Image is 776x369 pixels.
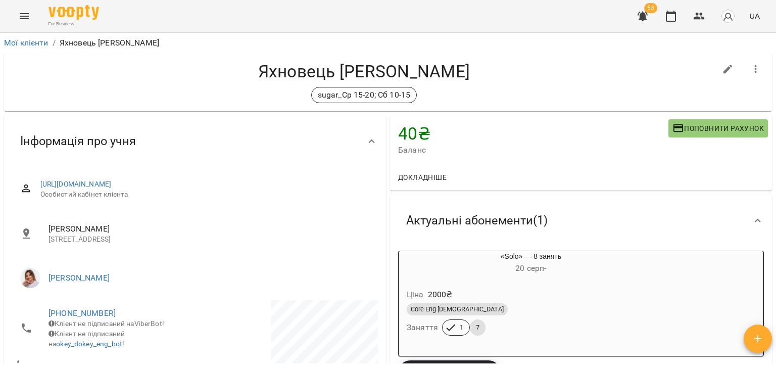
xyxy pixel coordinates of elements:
[515,263,546,273] span: 20 серп -
[48,319,164,328] span: Клієнт не підписаний на ViberBot!
[721,9,735,23] img: avatar_s.png
[394,168,451,187] button: Докладніше
[48,330,125,348] span: Клієнт не підписаний на !
[311,87,417,103] div: sugar_Ср 15-20; Сб 10-15
[48,223,370,235] span: [PERSON_NAME]
[53,37,56,49] li: /
[318,89,411,101] p: sugar_Ср 15-20; Сб 10-15
[428,289,453,301] p: 2000 ₴
[406,213,548,228] span: Актуальні абонементи ( 1 )
[407,320,438,335] h6: Заняття
[40,190,370,200] span: Особистий кабінет клієнта
[407,305,508,314] span: Core Eng [DEMOGRAPHIC_DATA]
[12,61,716,82] h4: Яхновець [PERSON_NAME]
[407,288,424,302] h6: Ціна
[668,119,768,137] button: Поповнити рахунок
[48,5,99,20] img: Voopty Logo
[20,268,40,288] img: Мартинець Оксана Геннадіївна
[40,180,112,188] a: [URL][DOMAIN_NAME]
[48,308,116,318] a: [PHONE_NUMBER]
[399,251,663,348] button: «Solo» — 8 занять20 серп- Ціна2000₴Core Eng [DEMOGRAPHIC_DATA]Заняття17
[20,133,136,149] span: Інформація про учня
[56,340,122,348] a: okey_dokey_eng_bot
[48,21,99,27] span: For Business
[48,273,110,283] a: [PERSON_NAME]
[644,3,657,13] span: 53
[4,115,386,167] div: Інформація про учня
[48,235,370,245] p: [STREET_ADDRESS]
[4,37,772,49] nav: breadcrumb
[4,38,48,48] a: Мої клієнти
[672,122,764,134] span: Поповнити рахунок
[12,4,36,28] button: Menu
[470,323,486,332] span: 7
[398,123,668,144] h4: 40 ₴
[60,37,159,49] p: Яхновець [PERSON_NAME]
[390,195,772,247] div: Актуальні абонементи(1)
[398,144,668,156] span: Баланс
[454,323,469,332] span: 1
[399,251,663,275] div: «Solo» — 8 занять
[398,171,447,183] span: Докладніше
[749,11,760,21] span: UA
[745,7,764,25] button: UA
